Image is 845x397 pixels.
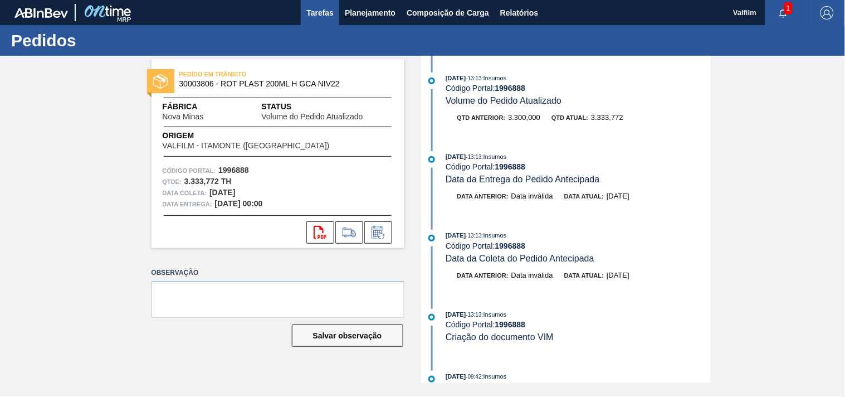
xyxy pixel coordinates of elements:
[482,153,507,160] span: : Insumos
[500,6,538,20] span: Relatórios
[163,165,216,176] span: Código Portal:
[152,265,404,281] label: Observação
[495,382,526,391] strong: 1996888
[784,2,793,14] span: 1
[446,311,466,318] span: [DATE]
[511,192,553,200] span: Data inválida
[428,376,435,383] img: atual
[306,221,334,244] div: Abrir arquivo PDF
[11,34,209,47] h1: Pedidos
[153,74,168,89] img: status
[607,271,629,279] span: [DATE]
[163,113,204,121] span: Nova Minas
[591,113,623,122] span: 3.333,772
[428,235,435,241] img: atual
[184,177,232,186] strong: 3.333,772 TH
[218,166,249,175] strong: 1996888
[446,320,710,329] div: Código Portal:
[446,175,600,184] span: Data da Entrega do Pedido Antecipada
[457,193,509,200] span: Data anterior:
[508,113,540,122] span: 3.300,000
[482,75,507,81] span: : Insumos
[564,193,604,200] span: Data atual:
[179,80,382,88] span: 30003806 - ROT PLAST 200ML H GCA NIV22
[564,272,604,279] span: Data atual:
[163,101,239,113] span: Fábrica
[446,162,710,171] div: Código Portal:
[306,6,334,20] span: Tarefas
[345,6,395,20] span: Planejamento
[446,153,466,160] span: [DATE]
[446,96,561,105] span: Volume do Pedido Atualizado
[446,254,594,263] span: Data da Coleta do Pedido Antecipada
[261,101,393,113] span: Status
[261,113,363,121] span: Volume do Pedido Atualizado
[457,272,509,279] span: Data anterior:
[446,232,466,239] span: [DATE]
[163,176,182,187] span: Qtde :
[335,221,363,244] div: Ir para Composição de Carga
[163,142,330,150] span: VALFILM - ITAMONTE ([GEOGRAPHIC_DATA])
[163,130,362,142] span: Origem
[428,314,435,321] img: atual
[215,199,263,208] strong: [DATE] 00:00
[446,382,710,391] div: Código Portal:
[466,154,482,160] span: - 13:13
[466,374,482,380] span: - 09:42
[14,8,68,18] img: TNhmsLtSVTkK8tSr43FrP2fwEKptu5GPRR3wAAAABJRU5ErkJggg==
[495,84,526,93] strong: 1996888
[179,69,335,80] span: PEDIDO EM TRÂNSITO
[163,198,212,210] span: Data entrega:
[482,232,507,239] span: : Insumos
[407,6,489,20] span: Composição de Carga
[482,373,507,380] span: : Insumos
[607,192,629,200] span: [DATE]
[292,325,403,347] button: Salvar observação
[446,373,466,380] span: [DATE]
[495,320,526,329] strong: 1996888
[446,84,710,93] div: Código Portal:
[511,271,553,279] span: Data inválida
[765,5,801,21] button: Notificações
[482,311,507,318] span: : Insumos
[428,78,435,84] img: atual
[495,241,526,250] strong: 1996888
[446,241,710,250] div: Código Portal:
[466,312,482,318] span: - 13:13
[428,156,435,163] img: atual
[209,188,235,197] strong: [DATE]
[466,233,482,239] span: - 13:13
[466,75,482,81] span: - 13:13
[364,221,392,244] div: Informar alteração no pedido
[446,332,554,342] span: Criação do documento VIM
[820,6,834,20] img: Logout
[446,75,466,81] span: [DATE]
[163,187,207,198] span: Data coleta:
[457,114,506,121] span: Qtd anterior:
[551,114,588,121] span: Qtd atual:
[495,162,526,171] strong: 1996888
